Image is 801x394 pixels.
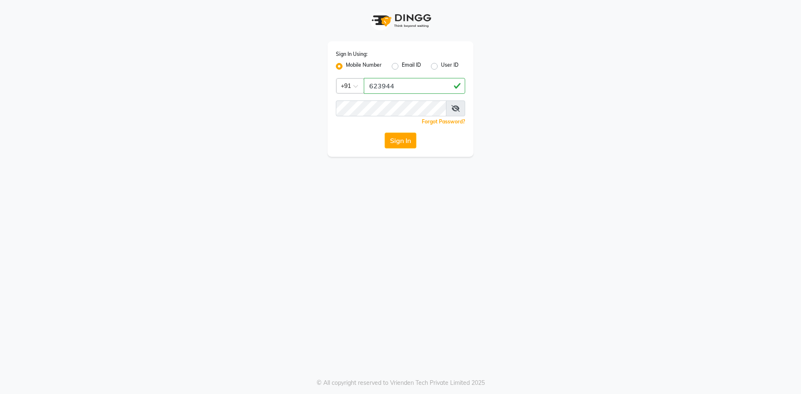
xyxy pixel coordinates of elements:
a: Forgot Password? [422,118,465,125]
label: Email ID [402,61,421,71]
img: logo1.svg [367,8,434,33]
label: User ID [441,61,458,71]
button: Sign In [385,133,416,148]
input: Username [336,100,446,116]
input: Username [364,78,465,94]
label: Mobile Number [346,61,382,71]
label: Sign In Using: [336,50,368,58]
